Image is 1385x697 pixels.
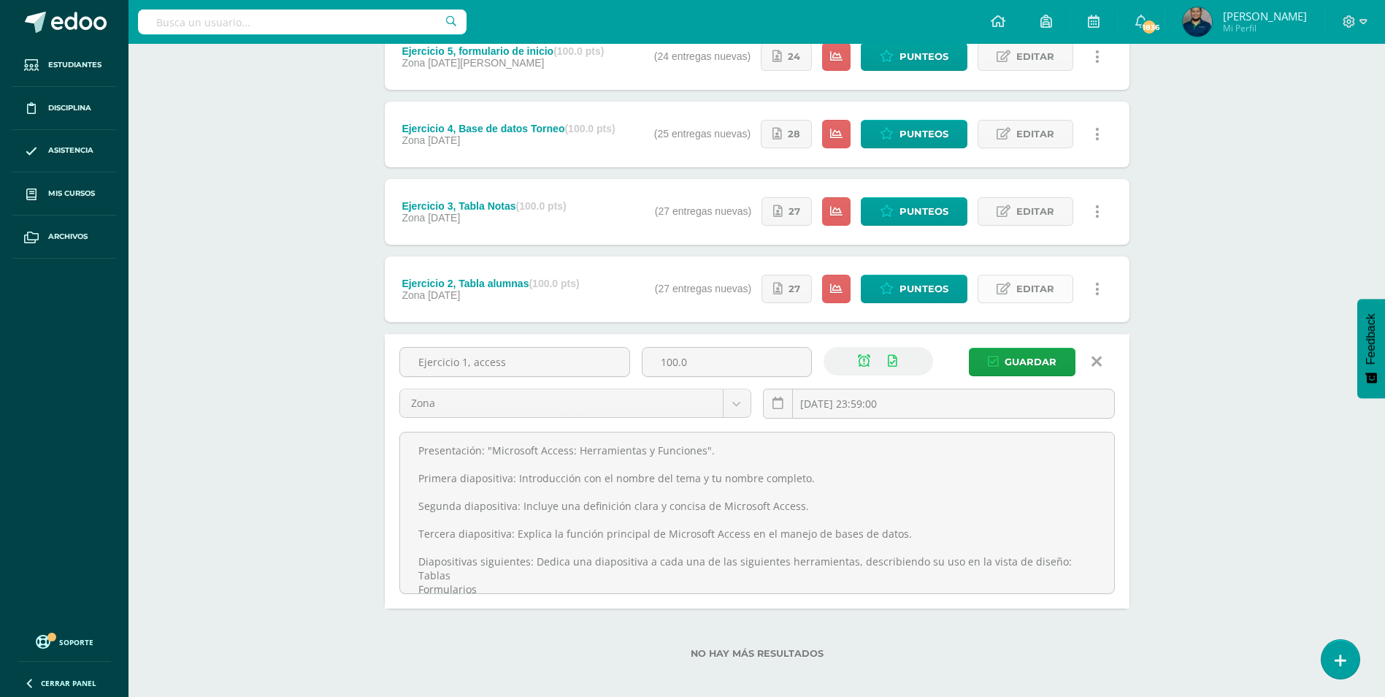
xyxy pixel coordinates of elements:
strong: (100.0 pts) [564,123,615,134]
strong: (100.0 pts) [553,45,604,57]
span: Punteos [899,43,948,70]
span: [DATE] [428,212,460,224]
span: Zona [402,212,425,224]
span: Zona [402,57,425,69]
label: No hay más resultados [385,648,1129,659]
strong: (100.0 pts) [516,200,567,212]
a: 27 [761,197,812,226]
span: Editar [1016,43,1054,70]
a: Disciplina [12,87,117,130]
span: Asistencia [48,145,93,156]
div: Ejercicio 2, Tabla alumnas [402,278,579,289]
input: Puntos máximos [642,348,811,376]
span: Punteos [899,275,948,302]
a: 28 [761,120,812,148]
span: [PERSON_NAME] [1223,9,1307,23]
span: Zona [411,389,712,417]
span: Zona [402,289,425,301]
div: Ejercicio 3, Tabla Notas [402,200,566,212]
span: Editar [1016,275,1054,302]
input: Busca un usuario... [138,9,467,34]
span: Archivos [48,231,88,243]
input: Fecha de entrega [764,389,1114,418]
a: Mis cursos [12,172,117,216]
span: 24 [788,43,800,70]
span: 28 [788,121,800,148]
span: Disciplina [48,102,91,114]
a: Punteos [861,42,967,71]
a: Archivos [12,216,117,259]
span: 27 [789,198,800,225]
button: Guardar [969,348,1075,376]
span: Soporte [59,637,93,647]
a: Punteos [861,197,967,226]
img: d8373e4dfd60305494891825aa241832.png [1183,7,1212,37]
div: Ejercicio 5, formulario de inicio [402,45,604,57]
a: Asistencia [12,130,117,173]
a: Estudiantes [12,44,117,87]
a: Zona [400,389,751,417]
span: Mis cursos [48,188,95,199]
span: Punteos [899,121,948,148]
textarea: Presentación: "Microsoft Access: Herramientas y Funciones". Primera diapositiva: Introducción con... [400,433,1114,593]
span: 1836 [1141,19,1157,35]
span: [DATE] [428,289,460,301]
span: [DATE][PERSON_NAME] [428,57,544,69]
span: Punteos [899,198,948,225]
span: 27 [789,275,800,302]
a: 27 [761,275,812,303]
span: Mi Perfil [1223,22,1307,34]
a: Punteos [861,120,967,148]
span: Editar [1016,198,1054,225]
div: Ejercicio 4, Base de datos Torneo [402,123,615,134]
span: [DATE] [428,134,460,146]
button: Feedback - Mostrar encuesta [1357,299,1385,398]
span: Feedback [1365,313,1378,365]
input: Título [400,348,629,376]
a: Punteos [861,275,967,303]
span: Zona [402,134,425,146]
strong: (100.0 pts) [529,278,579,289]
a: Soporte [18,631,111,651]
span: Estudiantes [48,59,101,71]
span: Guardar [1005,348,1056,376]
a: 24 [761,42,812,71]
span: Editar [1016,121,1054,148]
span: Cerrar panel [41,678,96,688]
